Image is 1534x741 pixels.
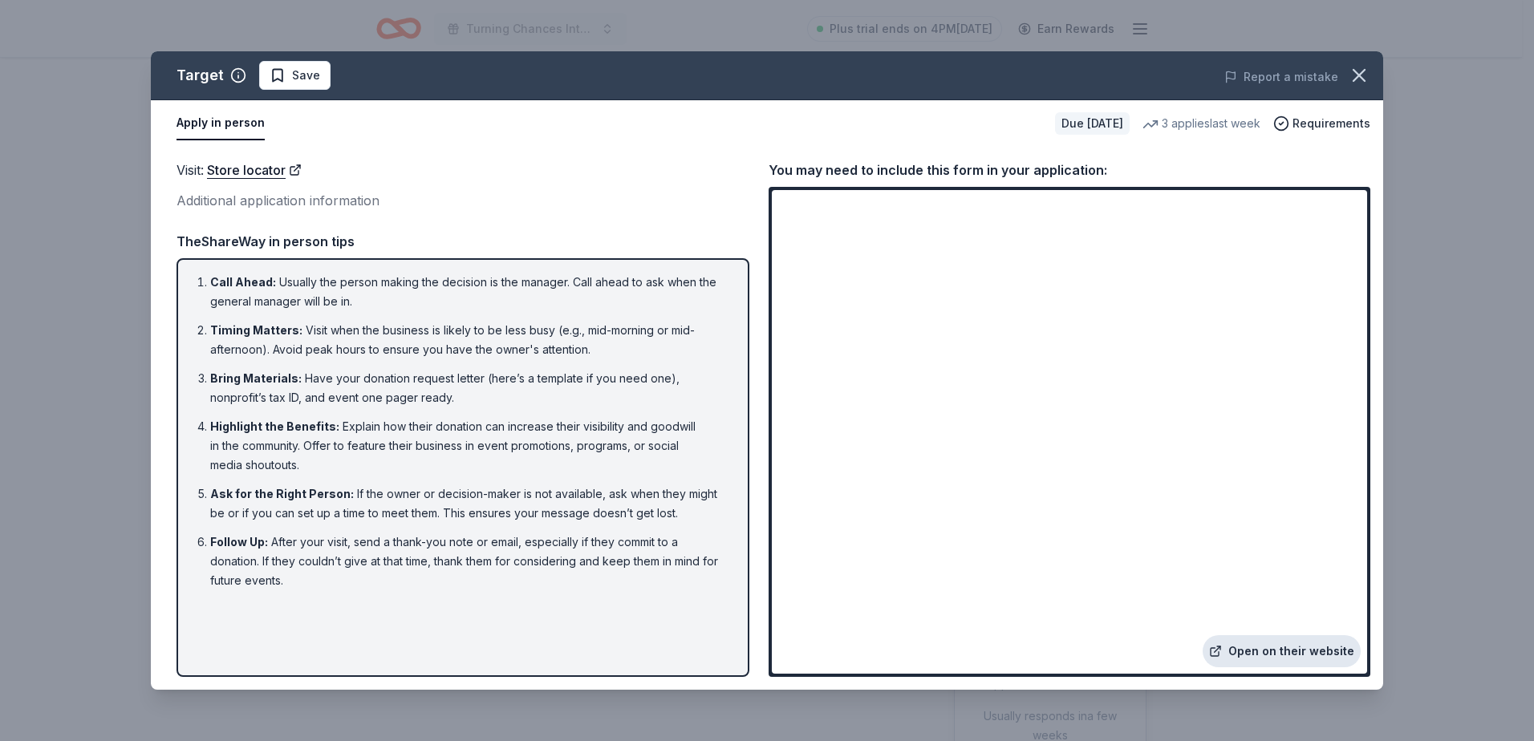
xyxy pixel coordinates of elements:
[210,369,725,407] li: Have your donation request letter (here’s a template if you need one), nonprofit’s tax ID, and ev...
[1293,114,1370,133] span: Requirements
[210,484,725,523] li: If the owner or decision-maker is not available, ask when they might be or if you can set up a ti...
[177,107,265,140] button: Apply in person
[1142,114,1260,133] div: 3 applies last week
[177,63,224,88] div: Target
[292,66,320,85] span: Save
[1273,114,1370,133] button: Requirements
[210,417,725,475] li: Explain how their donation can increase their visibility and goodwill in the community. Offer to ...
[210,532,725,590] li: After your visit, send a thank-you note or email, especially if they commit to a donation. If the...
[210,535,268,549] span: Follow Up :
[210,323,302,337] span: Timing Matters :
[210,371,302,385] span: Bring Materials :
[1055,112,1130,135] div: Due [DATE]
[210,273,725,311] li: Usually the person making the decision is the manager. Call ahead to ask when the general manager...
[177,190,749,211] div: Additional application information
[177,231,749,252] div: TheShareWay in person tips
[210,419,339,433] span: Highlight the Benefits :
[769,160,1370,180] div: You may need to include this form in your application:
[207,160,302,180] a: Store locator
[210,321,725,359] li: Visit when the business is likely to be less busy (e.g., mid-morning or mid-afternoon). Avoid pea...
[210,487,354,500] span: Ask for the Right Person :
[259,61,331,90] button: Save
[1224,67,1338,87] button: Report a mistake
[1203,635,1361,667] a: Open on their website
[177,160,749,180] div: Visit :
[210,275,276,289] span: Call Ahead :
